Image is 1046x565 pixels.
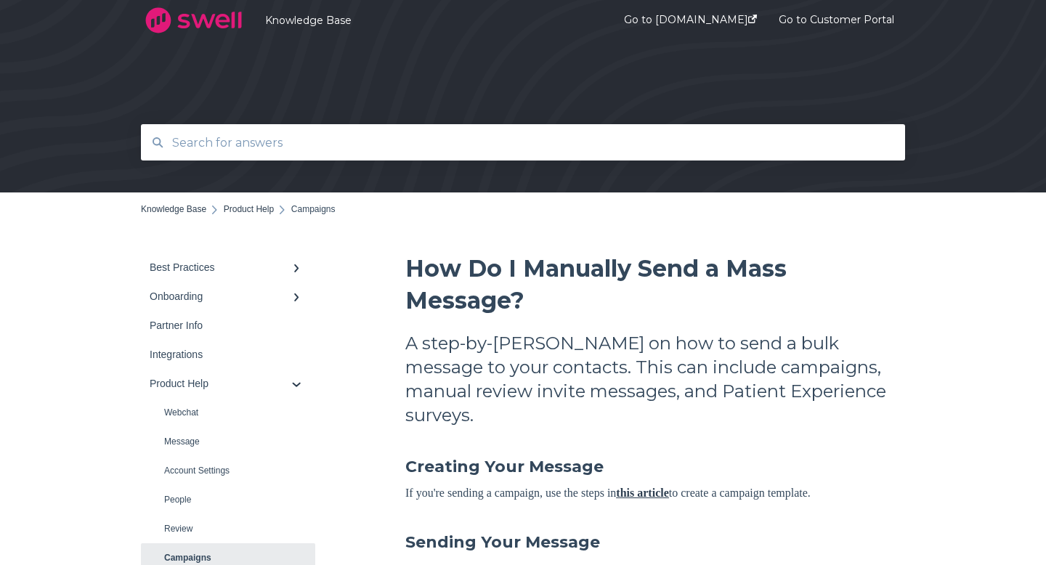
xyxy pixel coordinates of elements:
a: Knowledge Base [265,14,580,27]
a: Integrations [141,340,315,369]
a: Product Help [224,204,274,214]
img: company logo [141,2,246,38]
a: People [141,485,315,514]
a: Knowledge Base [141,204,206,214]
a: Partner Info [141,311,315,340]
div: Onboarding [150,290,292,302]
a: Product Help [141,369,315,398]
p: If you're sending a campaign, use the steps in to create a campaign template. [405,484,905,503]
span: How Do I Manually Send a Mass Message? [405,254,787,314]
span: Campaigns [291,204,336,214]
a: Best Practices [141,253,315,282]
h2: A step-by-[PERSON_NAME] on how to send a bulk message to your contacts. This can include campaign... [405,331,905,427]
a: Message [141,427,315,456]
div: Product Help [150,378,292,389]
div: Partner Info [150,320,292,331]
a: this article [616,487,668,499]
input: Search for answers [163,127,883,158]
div: Integrations [150,349,292,360]
div: Best Practices [150,261,292,273]
strong: Creating Your Message [405,457,604,476]
a: Review [141,514,315,543]
a: Onboarding [141,282,315,311]
a: Account Settings [141,456,315,485]
a: Webchat [141,398,315,427]
h3: Sending Your Message [405,532,905,553]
